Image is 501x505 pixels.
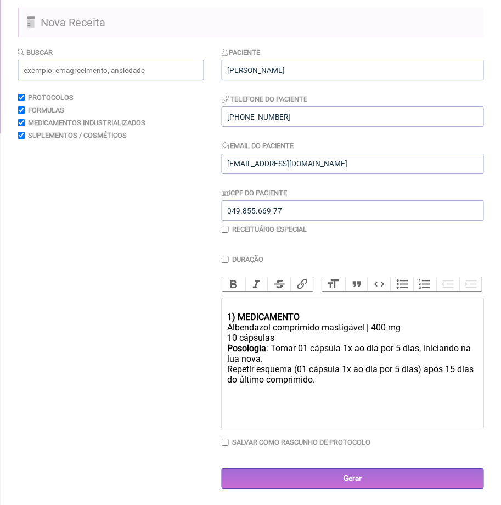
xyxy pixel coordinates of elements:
[28,93,74,102] label: Protocolos
[459,277,482,291] button: Increase Level
[268,277,291,291] button: Strikethrough
[232,438,370,446] label: Salvar como rascunho de Protocolo
[222,277,245,291] button: Bold
[28,106,64,114] label: Formulas
[413,277,436,291] button: Numbers
[436,277,459,291] button: Decrease Level
[322,277,345,291] button: Heading
[245,277,268,291] button: Italic
[222,468,483,489] input: Gerar
[232,225,307,233] label: Receituário Especial
[368,277,391,291] button: Code
[222,142,294,150] label: Email do Paciente
[345,277,368,291] button: Quote
[222,95,308,103] label: Telefone do Paciente
[18,60,204,80] input: exemplo: emagrecimento, ansiedade
[28,119,145,127] label: Medicamentos Industrializados
[290,277,313,291] button: Link
[390,277,413,291] button: Bullets
[227,343,266,353] strong: Posologia
[18,8,483,37] h2: Nova Receita
[18,48,53,57] label: Buscar
[232,255,263,263] label: Duração
[227,343,477,385] div: : Tomar 01 cápsula 1x ao dia por 5 dias, iniciando na lua nova. Repetir esquema (01 cápsula 1x ao...
[227,312,300,322] strong: 1) MEDICAMENTO
[28,131,127,139] label: Suplementos / Cosméticos
[222,189,288,197] label: CPF do Paciente
[227,322,477,343] div: Albendazol comprimido mastigável | 400 mg 10 cápsulas
[222,48,261,57] label: Paciente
